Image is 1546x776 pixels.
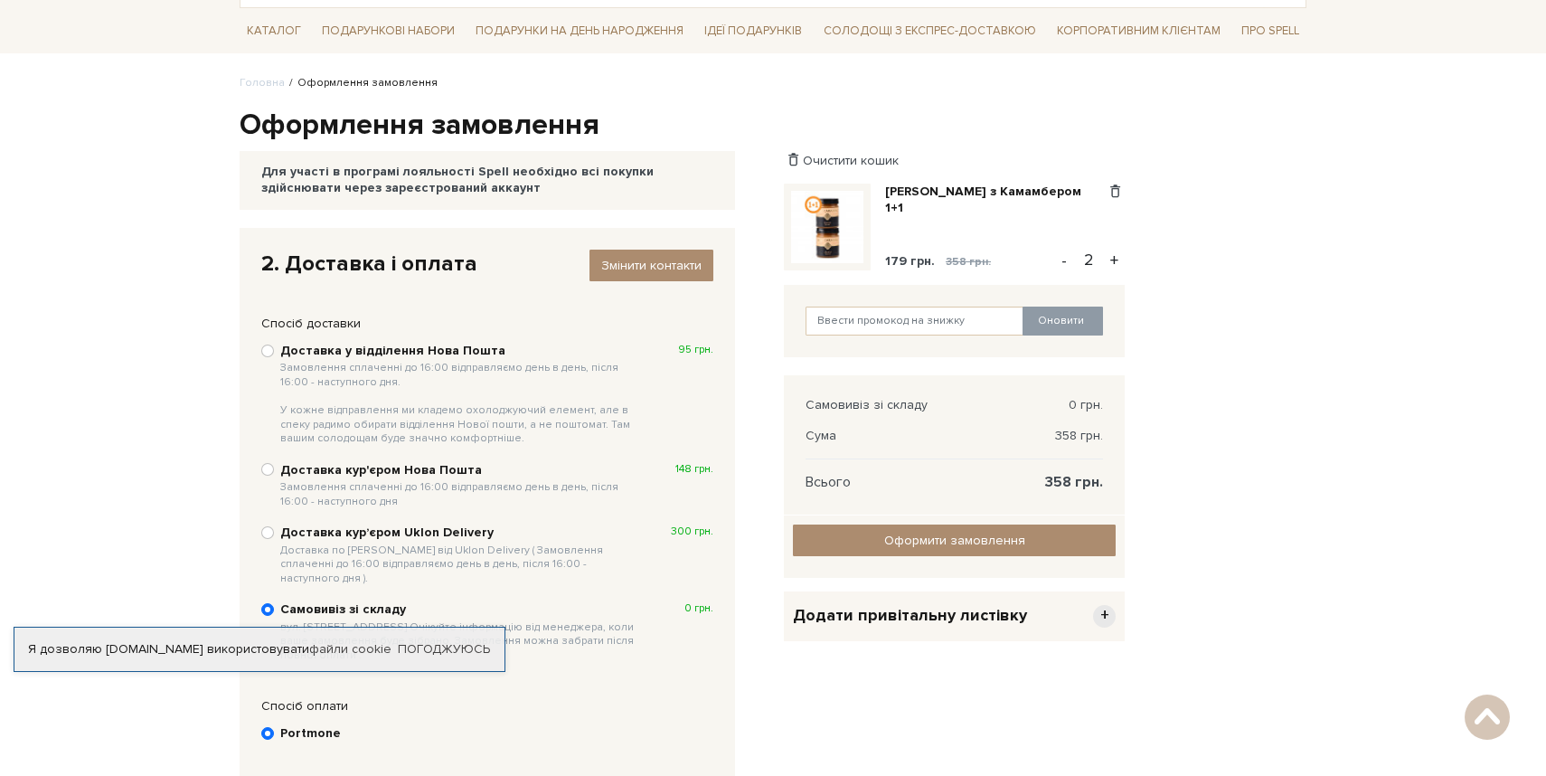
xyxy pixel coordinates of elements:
span: Всього [806,474,851,490]
span: 0 грн. [684,601,713,616]
a: Корпоративним клієнтам [1050,15,1228,46]
b: Самовивіз зі складу [280,601,641,662]
span: 95 грн. [678,343,713,357]
span: Замовлення сплаченні до 16:00 відправляємо день в день, після 16:00 - наступного дня. У кожне від... [280,361,641,446]
a: Погоджуюсь [398,641,490,658]
span: 0 грн. [1069,397,1103,413]
div: Очистити кошик [784,152,1125,169]
span: 358 грн. [1055,428,1103,444]
span: 358 грн. [1045,474,1103,490]
span: 179 грн. [885,253,935,269]
div: Спосіб доставки [252,316,722,332]
h1: Оформлення замовлення [240,107,1306,145]
a: Солодощі з експрес-доставкою [816,15,1043,46]
a: Головна [240,76,285,90]
div: Спосіб оплати [252,698,722,714]
li: Оформлення замовлення [285,75,438,91]
b: Доставка курʼєром Uklon Delivery [280,525,641,585]
button: + [1104,247,1125,274]
span: Подарункові набори [315,17,462,45]
span: Додати привітальну листівку [793,605,1027,626]
span: 148 грн. [675,462,713,477]
span: Самовивіз зі складу [806,397,928,413]
b: Доставка кур'єром Нова Пошта [280,462,641,508]
span: Про Spell [1234,17,1306,45]
img: Карамель з Камамбером 1+1 [791,191,863,263]
span: Змінити контакти [601,258,702,273]
span: + [1093,605,1116,628]
span: 358 грн. [946,255,991,269]
a: файли cookie [309,641,391,657]
input: Ввести промокод на знижку [806,307,1024,336]
button: Оновити [1023,307,1103,336]
input: Оформити замовлення [793,525,1116,556]
div: Для участі в програмі лояльності Spell необхідно всі покупки здійснювати через зареєстрований акк... [261,164,713,196]
span: вул. [STREET_ADDRESS] Очікуйте інформацію від менеджера, коли ваше замовлення буде зібрано. Замов... [280,620,641,663]
span: Подарунки на День народження [468,17,691,45]
span: Каталог [240,17,308,45]
div: 2. Доставка і оплата [261,250,713,278]
span: Ідеї подарунків [697,17,809,45]
a: [PERSON_NAME] з Камамбером 1+1 [885,184,1106,216]
span: Доставка по [PERSON_NAME] від Uklon Delivery ( Замовлення сплаченні до 16:00 відправляємо день в ... [280,544,641,586]
span: Сума [806,428,836,444]
span: Замовлення сплаченні до 16:00 відправляємо день в день, після 16:00 - наступного дня [280,480,641,508]
div: Я дозволяю [DOMAIN_NAME] використовувати [14,641,504,658]
span: 300 грн. [671,525,713,539]
b: Доставка у відділення Нова Пошта [280,343,641,446]
b: Portmone [280,725,341,742]
button: - [1055,247,1073,274]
